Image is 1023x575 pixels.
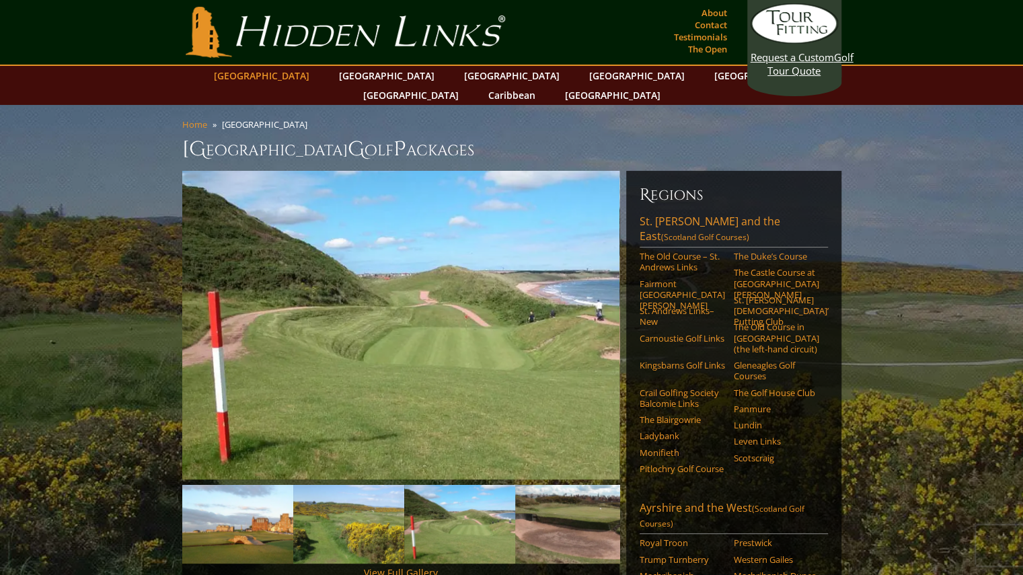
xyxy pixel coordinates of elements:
a: Pitlochry Golf Course [640,463,725,474]
a: Monifieth [640,447,725,458]
a: Prestwick [734,537,819,548]
a: [GEOGRAPHIC_DATA] [332,66,441,85]
a: Contact [691,15,730,34]
a: Ladybank [640,430,725,441]
span: (Scotland Golf Courses) [661,231,749,243]
a: St. Andrews Links–New [640,305,725,328]
a: Lundin [734,420,819,430]
a: The Castle Course at [GEOGRAPHIC_DATA][PERSON_NAME] [734,267,819,300]
a: Western Gailes [734,554,819,565]
a: About [698,3,730,22]
a: [GEOGRAPHIC_DATA] [558,85,667,105]
a: Ayrshire and the West(Scotland Golf Courses) [640,500,828,534]
a: St. [PERSON_NAME] [DEMOGRAPHIC_DATA]’ Putting Club [734,295,819,328]
a: Testimonials [671,28,730,46]
a: Fairmont [GEOGRAPHIC_DATA][PERSON_NAME] [640,278,725,311]
a: The Open [685,40,730,59]
a: Royal Troon [640,537,725,548]
a: The Duke’s Course [734,251,819,262]
a: [GEOGRAPHIC_DATA] [582,66,691,85]
h6: Regions [640,184,828,206]
a: The Old Course in [GEOGRAPHIC_DATA] (the left-hand circuit) [734,321,819,354]
a: Carnoustie Golf Links [640,333,725,344]
a: The Blairgowrie [640,414,725,425]
a: Panmure [734,404,819,414]
li: [GEOGRAPHIC_DATA] [222,118,313,130]
a: Trump Turnberry [640,554,725,565]
a: Scotscraig [734,453,819,463]
span: Request a Custom [751,50,834,64]
a: St. [PERSON_NAME] and the East(Scotland Golf Courses) [640,214,828,247]
a: [GEOGRAPHIC_DATA] [708,66,817,85]
a: The Golf House Club [734,387,819,398]
a: Request a CustomGolf Tour Quote [751,3,838,77]
a: Kingsbarns Golf Links [640,360,725,371]
a: Gleneagles Golf Courses [734,360,819,382]
a: [GEOGRAPHIC_DATA] [356,85,465,105]
a: Caribbean [482,85,542,105]
span: P [393,136,406,163]
a: Home [182,118,207,130]
a: Crail Golfing Society Balcomie Links [640,387,725,410]
a: [GEOGRAPHIC_DATA] [207,66,316,85]
span: (Scotland Golf Courses) [640,503,804,529]
a: The Old Course – St. Andrews Links [640,251,725,273]
h1: [GEOGRAPHIC_DATA] olf ackages [182,136,841,163]
span: G [348,136,365,163]
a: Leven Links [734,436,819,447]
a: [GEOGRAPHIC_DATA] [457,66,566,85]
